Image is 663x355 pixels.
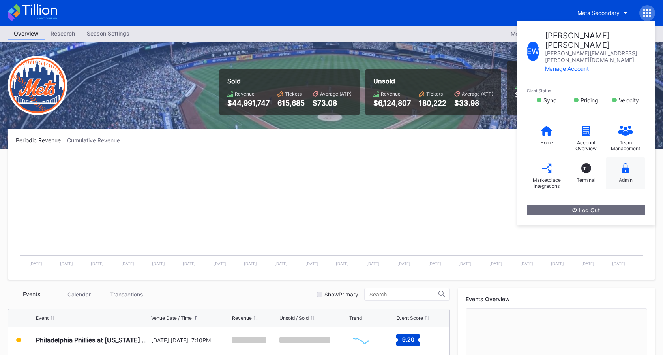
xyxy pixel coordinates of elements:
[402,336,414,343] text: 9.20
[610,140,641,151] div: Team Management
[367,261,380,266] text: [DATE]
[227,99,270,107] div: $44,991,747
[336,261,349,266] text: [DATE]
[545,31,645,50] div: [PERSON_NAME] [PERSON_NAME]
[454,99,493,107] div: $33.98
[571,6,633,20] button: Mets Secondary
[91,261,104,266] text: [DATE]
[543,97,556,104] div: Sync
[540,140,553,145] div: Home
[8,288,55,300] div: Events
[151,337,230,344] div: [DATE] [DATE], 7:10PM
[428,261,441,266] text: [DATE]
[277,99,305,107] div: 615,685
[373,99,411,107] div: $6,124,807
[545,50,645,63] div: [PERSON_NAME][EMAIL_ADDRESS][PERSON_NAME][DOMAIN_NAME]
[577,177,596,183] div: Terminal
[305,261,318,266] text: [DATE]
[81,28,135,39] div: Season Settings
[285,91,302,97] div: Tickets
[275,261,288,266] text: [DATE]
[612,261,625,266] text: [DATE]
[244,261,257,266] text: [DATE]
[55,288,103,300] div: Calendar
[489,261,502,266] text: [DATE]
[462,91,493,97] div: Average (ATP)
[16,153,647,272] svg: Chart title
[103,288,150,300] div: Transactions
[577,9,620,16] div: Mets Secondary
[121,261,134,266] text: [DATE]
[29,261,42,266] text: [DATE]
[545,65,645,72] div: Manage Account
[527,88,645,93] div: Client Status
[8,28,45,40] a: Overview
[36,315,49,321] div: Event
[520,261,533,266] text: [DATE]
[36,336,149,344] div: Philadelphia Phillies at [US_STATE] Mets
[45,28,81,40] a: Research
[232,315,252,321] div: Revenue
[581,163,591,173] div: T_
[152,261,165,266] text: [DATE]
[214,261,227,266] text: [DATE]
[426,91,443,97] div: Tickets
[60,261,73,266] text: [DATE]
[551,261,564,266] text: [DATE]
[507,28,580,39] button: Mets Secondary 2025
[235,91,255,97] div: Revenue
[581,261,594,266] text: [DATE]
[67,137,126,144] div: Cumulative Revenue
[279,315,309,321] div: Unsold / Sold
[397,261,410,266] text: [DATE]
[419,99,446,107] div: 180,222
[349,315,362,321] div: Trend
[324,291,358,298] div: Show Primary
[16,137,67,144] div: Periodic Revenue
[527,42,539,61] div: E W
[619,177,633,183] div: Admin
[313,99,352,107] div: $73.08
[581,97,598,104] div: Pricing
[619,97,639,104] div: Velocity
[531,177,562,189] div: Marketplace Integrations
[183,261,196,266] text: [DATE]
[373,77,493,85] div: Unsold
[527,205,645,215] button: Log Out
[349,330,373,350] svg: Chart title
[8,56,67,115] img: New-York-Mets-Transparent.png
[570,140,602,151] div: Account Overview
[320,91,352,97] div: Average (ATP)
[511,30,568,37] div: Mets Secondary 2025
[45,28,81,39] div: Research
[396,315,423,321] div: Event Score
[459,261,472,266] text: [DATE]
[466,296,647,302] div: Events Overview
[572,207,600,213] div: Log Out
[381,91,401,97] div: Revenue
[227,77,352,85] div: Sold
[81,28,135,40] a: Season Settings
[515,91,542,99] div: $57,793
[151,315,192,321] div: Venue Date / Time
[369,291,438,298] input: Search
